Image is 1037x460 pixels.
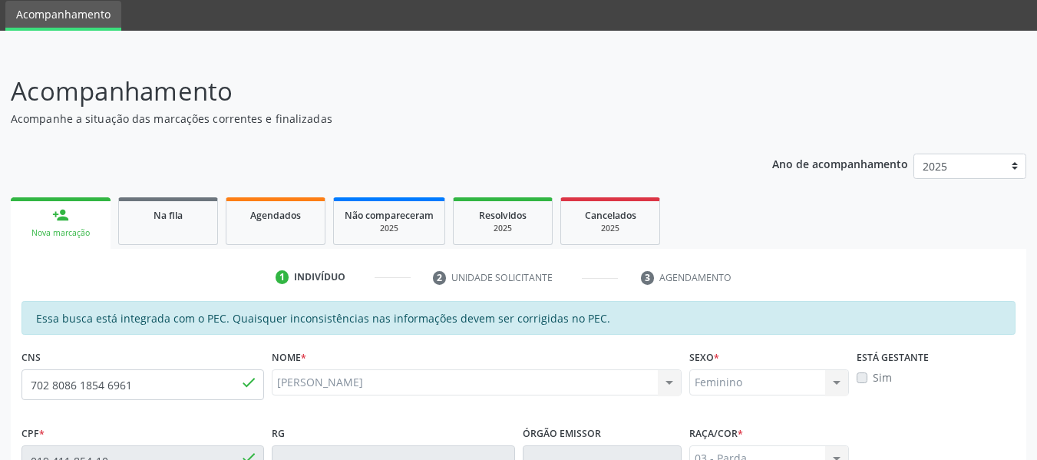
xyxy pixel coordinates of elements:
label: Está gestante [857,346,929,369]
div: Indivíduo [294,270,345,284]
div: person_add [52,207,69,223]
label: Sexo [689,346,719,369]
div: 2025 [345,223,434,234]
label: Sim [873,369,892,386]
p: Acompanhe a situação das marcações correntes e finalizadas [11,111,722,127]
span: Na fila [154,209,183,222]
div: 2025 [572,223,649,234]
div: Nova marcação [21,227,100,239]
p: Ano de acompanhamento [772,154,908,173]
span: done [240,374,257,391]
span: Cancelados [585,209,636,222]
a: Acompanhamento [5,1,121,31]
label: Nome [272,346,306,369]
span: Não compareceram [345,209,434,222]
label: CNS [21,346,41,369]
div: 2025 [464,223,541,234]
span: Agendados [250,209,301,222]
div: Essa busca está integrada com o PEC. Quaisquer inconsistências nas informações devem ser corrigid... [21,301,1016,335]
label: Raça/cor [689,422,743,445]
div: 1 [276,270,289,284]
span: Resolvidos [479,209,527,222]
label: RG [272,422,285,445]
p: Acompanhamento [11,72,722,111]
label: Órgão emissor [523,422,601,445]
